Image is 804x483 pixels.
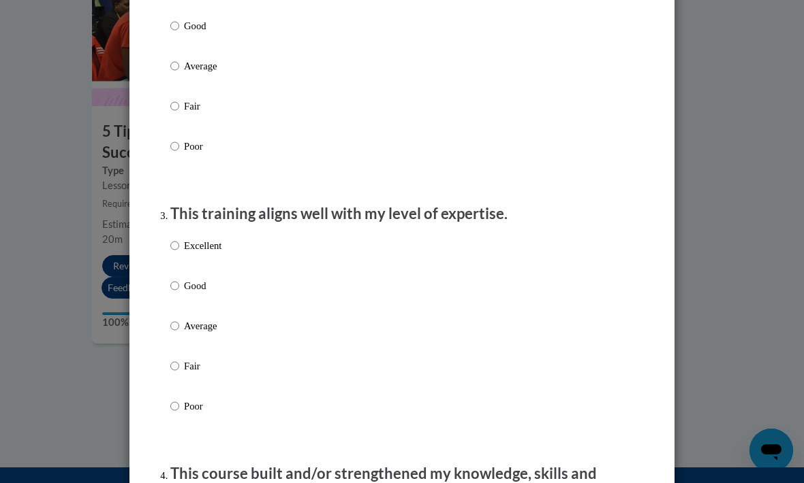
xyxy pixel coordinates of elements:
p: Poor [184,139,221,154]
input: Poor [170,139,179,154]
input: Fair [170,359,179,373]
input: Good [170,18,179,33]
input: Poor [170,399,179,414]
p: Excellent [184,238,221,253]
input: Average [170,59,179,73]
p: Average [184,59,221,73]
input: Excellent [170,238,179,253]
p: This training aligns well with my level of expertise. [170,203,634,224]
input: Fair [170,99,179,114]
input: Average [170,318,179,333]
input: Good [170,278,179,293]
p: Average [184,318,221,333]
p: Good [184,278,221,293]
p: Good [184,18,221,33]
p: Poor [184,399,221,414]
p: Fair [184,359,221,373]
p: Fair [184,99,221,114]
